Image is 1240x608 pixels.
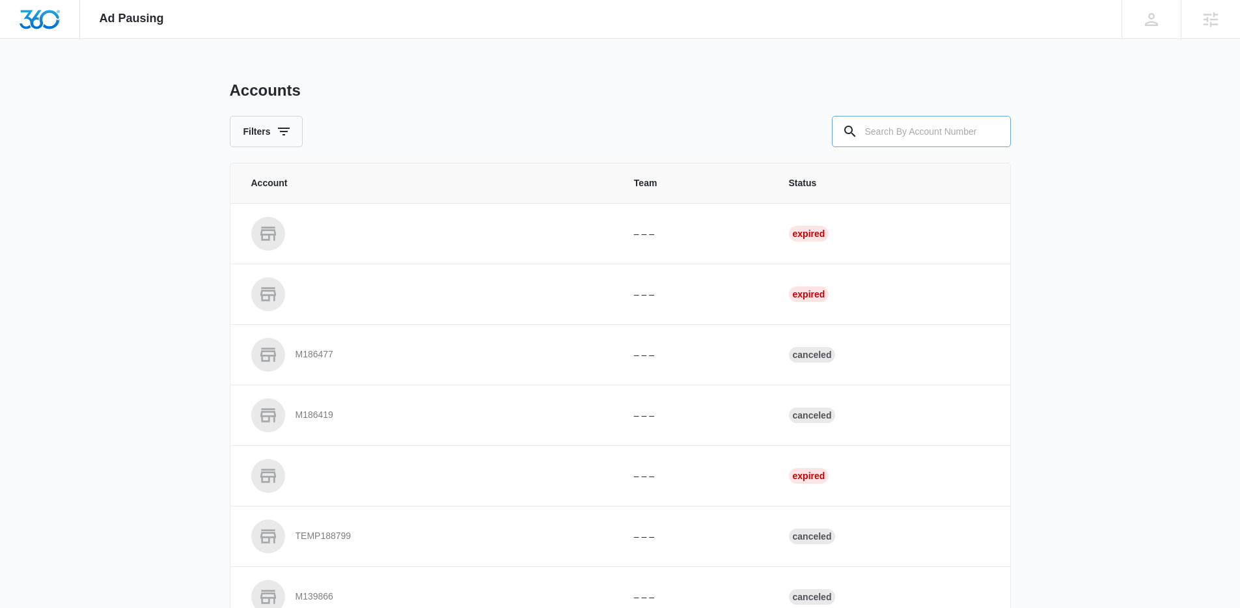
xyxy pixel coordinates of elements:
p: – – – [634,409,758,422]
p: – – – [634,530,758,544]
span: Team [634,176,758,190]
p: – – – [634,227,758,241]
button: Filters [230,116,303,147]
p: M186477 [296,348,333,361]
p: – – – [634,348,758,362]
div: Canceled [789,347,836,363]
span: Status [789,176,989,190]
a: M186419 [251,398,603,432]
a: TEMP188799 [251,519,603,553]
div: Canceled [789,529,836,544]
a: M186477 [251,338,603,372]
div: Expired [789,468,829,484]
div: Canceled [789,408,836,423]
p: TEMP188799 [296,530,351,543]
div: Canceled [789,589,836,605]
span: Account [251,176,603,190]
div: Expired [789,226,829,242]
p: – – – [634,469,758,483]
span: Ad Pausing [100,12,164,25]
p: M139866 [296,590,333,603]
p: – – – [634,590,758,604]
div: Expired [789,286,829,302]
input: Search By Account Number [832,116,1011,147]
p: M186419 [296,409,333,422]
p: – – – [634,288,758,301]
h1: Accounts [230,81,301,100]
